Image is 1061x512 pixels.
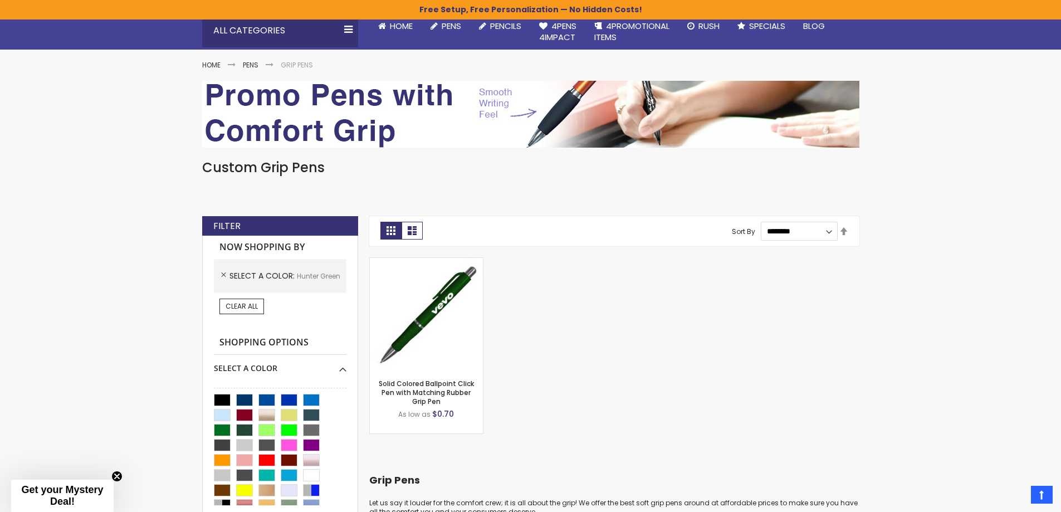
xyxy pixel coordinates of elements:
[749,20,785,32] span: Specials
[442,20,461,32] span: Pens
[432,408,454,420] span: $0.70
[202,81,859,148] img: Grip Pens
[202,14,358,47] div: All Categories
[219,299,264,314] a: Clear All
[214,331,346,355] strong: Shopping Options
[794,14,834,38] a: Blog
[803,20,825,32] span: Blog
[585,14,678,50] a: 4PROMOTIONALITEMS
[390,20,413,32] span: Home
[214,355,346,374] div: Select A Color
[698,20,720,32] span: Rush
[111,471,123,482] button: Close teaser
[11,480,114,512] div: Get your Mystery Deal!Close teaser
[202,60,221,70] a: Home
[530,14,585,50] a: 4Pens4impact
[728,14,794,38] a: Specials
[422,14,470,38] a: Pens
[470,14,530,38] a: Pencils
[539,20,576,43] span: 4Pens 4impact
[370,258,483,371] img: Solid Colored Ballpoint Click Pen with Matching Rubber Grip Pen-Hunter Green
[379,379,474,406] a: Solid Colored Ballpoint Click Pen with Matching Rubber Grip Pen
[732,226,755,236] label: Sort By
[213,220,241,232] strong: Filter
[243,60,258,70] a: Pens
[281,60,313,70] strong: Grip Pens
[370,257,483,267] a: Solid Colored Ballpoint Click Pen with Matching Rubber Grip Pen-Hunter Green
[369,473,420,487] strong: Grip Pens
[380,222,402,240] strong: Grid
[229,270,297,281] span: Select A Color
[297,271,340,281] span: Hunter Green
[594,20,669,43] span: 4PROMOTIONAL ITEMS
[202,159,859,177] h1: Custom Grip Pens
[226,301,258,311] span: Clear All
[21,484,103,507] span: Get your Mystery Deal!
[490,20,521,32] span: Pencils
[398,409,431,419] span: As low as
[678,14,728,38] a: Rush
[369,14,422,38] a: Home
[214,236,346,259] strong: Now Shopping by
